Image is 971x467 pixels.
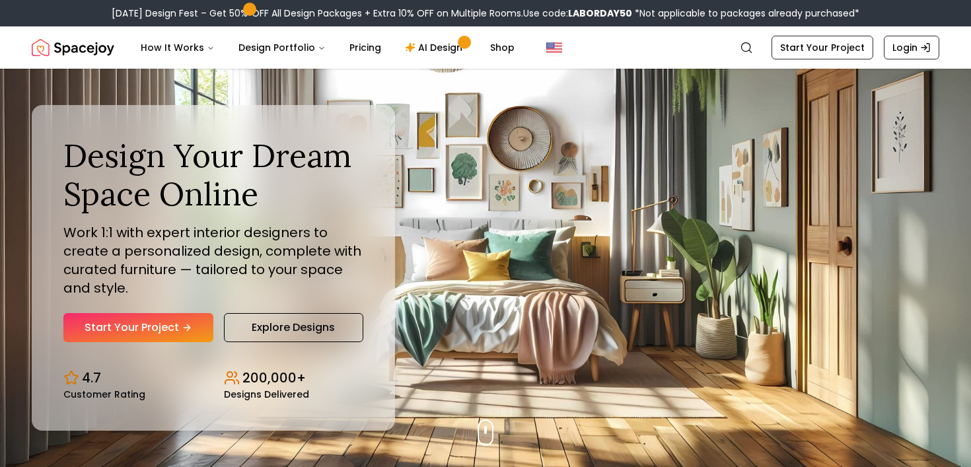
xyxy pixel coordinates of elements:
a: Login [884,36,939,59]
h1: Design Your Dream Space Online [63,137,363,213]
span: Use code: [523,7,632,20]
small: Customer Rating [63,390,145,399]
img: Spacejoy Logo [32,34,114,61]
small: Designs Delivered [224,390,309,399]
a: Start Your Project [772,36,873,59]
p: 4.7 [82,369,101,387]
nav: Main [130,34,525,61]
img: United States [546,40,562,55]
a: Spacejoy [32,34,114,61]
nav: Global [32,26,939,69]
button: Design Portfolio [228,34,336,61]
a: Shop [480,34,525,61]
div: [DATE] Design Fest – Get 50% OFF All Design Packages + Extra 10% OFF on Multiple Rooms. [112,7,859,20]
button: How It Works [130,34,225,61]
p: 200,000+ [242,369,306,387]
div: Design stats [63,358,363,399]
a: Pricing [339,34,392,61]
p: Work 1:1 with expert interior designers to create a personalized design, complete with curated fu... [63,223,363,297]
b: LABORDAY50 [568,7,632,20]
a: Explore Designs [224,313,363,342]
a: Start Your Project [63,313,213,342]
a: AI Design [394,34,477,61]
span: *Not applicable to packages already purchased* [632,7,859,20]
